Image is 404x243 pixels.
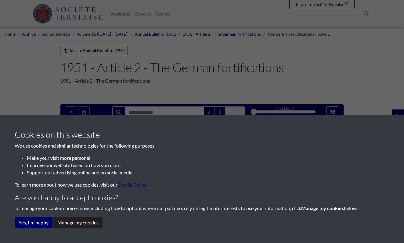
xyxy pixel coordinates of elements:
button: Manage my cookies [53,217,103,228]
li: Improve our website based on how you use it [27,162,389,169]
p: To manage your cookie choices now, including how to opt out where our partners rely on legitimate... [15,205,389,212]
li: Make your visit more personal [27,154,389,162]
li: Support our advertising online and on social media [27,169,389,176]
h3: Cookies on this website [15,130,389,140]
button: Yes, I'm happy [15,217,52,228]
p: We use cookies and similar technologies for the following purposes: [15,142,389,149]
a: learn more about cookies [117,182,146,188]
h4: Are you happy to accept cookies? [15,193,389,202]
strong: Manage my cookies [301,205,344,211]
p: To learn more about how we use cookies, visit our [15,181,389,188]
